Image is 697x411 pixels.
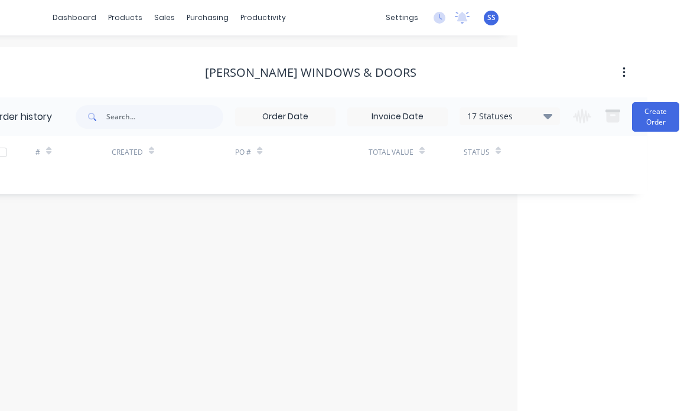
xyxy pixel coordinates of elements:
[460,110,559,123] div: 17 Statuses
[35,147,40,158] div: #
[148,9,181,27] div: sales
[236,108,335,126] input: Order Date
[632,102,679,132] button: Create Order
[35,136,112,168] div: #
[47,9,102,27] a: dashboard
[464,136,597,168] div: Status
[205,66,416,80] div: [PERSON_NAME] Windows & Doors
[369,136,464,168] div: Total Value
[464,147,490,158] div: Status
[102,9,148,27] div: products
[380,9,424,27] div: settings
[235,136,368,168] div: PO #
[369,147,413,158] div: Total Value
[112,147,143,158] div: Created
[106,105,223,129] input: Search...
[348,108,447,126] input: Invoice Date
[234,9,292,27] div: productivity
[235,147,251,158] div: PO #
[181,9,234,27] div: purchasing
[487,12,496,23] span: SS
[112,136,235,168] div: Created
